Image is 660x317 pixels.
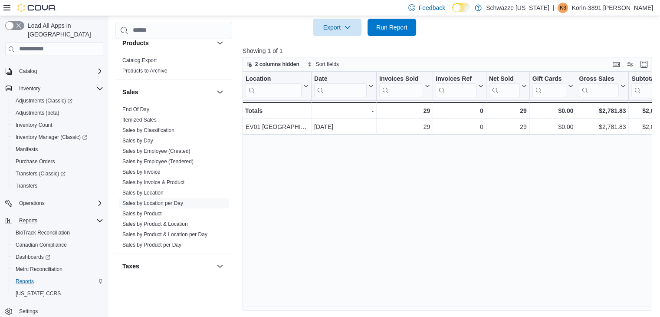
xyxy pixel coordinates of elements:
a: Sales by Product [122,211,162,217]
span: Settings [19,308,38,315]
span: Transfers [12,181,103,191]
a: Settings [16,306,41,317]
div: - [314,106,374,116]
button: Metrc Reconciliation [9,263,107,275]
div: 29 [489,122,527,132]
a: Sales by Location per Day [122,200,183,206]
div: $0.00 [532,106,574,116]
div: 29 [489,106,527,116]
button: Net Sold [489,75,527,97]
span: K3 [560,3,566,13]
a: Sales by Product & Location [122,221,188,227]
span: Inventory Manager (Classic) [12,132,103,142]
span: Reports [19,217,37,224]
button: Sales [122,88,213,96]
span: 2 columns hidden [255,61,299,68]
div: [DATE] [314,122,374,132]
a: Metrc Reconciliation [12,264,66,274]
button: Display options [625,59,635,69]
p: | [553,3,555,13]
button: Location [246,75,309,97]
button: Manifests [9,143,107,155]
div: 0 [436,122,483,132]
span: Transfers (Classic) [16,170,66,177]
a: Transfers (Classic) [12,168,69,179]
span: Catalog [19,68,37,75]
button: Adjustments (beta) [9,107,107,119]
a: Reports [12,276,37,287]
button: Sort fields [304,59,342,69]
span: Catalog [16,66,103,76]
a: End Of Day [122,106,149,112]
a: Purchase Orders [12,156,59,167]
h3: Taxes [122,262,139,271]
span: Run Report [376,23,407,32]
button: Reports [16,215,41,226]
span: Dashboards [16,254,50,261]
button: Taxes [122,262,213,271]
div: Products [115,55,232,79]
a: Dashboards [9,251,107,263]
span: Inventory Count [16,122,53,129]
button: Date [314,75,374,97]
span: Sales by Product per Day [122,241,181,248]
a: Sales by Employee (Tendered) [122,158,194,165]
span: Transfers [16,182,37,189]
a: Inventory Count [12,120,56,130]
div: Gift Cards [532,75,567,83]
a: Itemized Sales [122,117,157,123]
button: Inventory [2,83,107,95]
span: Reports [12,276,103,287]
span: Sort fields [316,61,339,68]
a: Adjustments (Classic) [9,95,107,107]
a: Catalog Export [122,57,157,63]
span: Metrc Reconciliation [12,264,103,274]
p: Schwazze [US_STATE] [486,3,549,13]
span: Sales by Classification [122,127,174,134]
a: Sales by Day [122,138,153,144]
span: Inventory [19,85,40,92]
div: Gift Card Sales [532,75,567,97]
a: Dashboards [12,252,54,262]
span: Manifests [16,146,38,153]
button: BioTrack Reconciliation [9,227,107,239]
div: Korin-3891 Hobday [558,3,568,13]
span: Adjustments (Classic) [16,97,72,104]
button: Run Report [368,19,416,36]
span: Sales by Invoice [122,168,160,175]
button: Transfers [9,180,107,192]
a: Sales by Classification [122,127,174,133]
div: Invoices Ref [436,75,476,97]
p: Korin-3891 [PERSON_NAME] [571,3,653,13]
button: Inventory Count [9,119,107,131]
a: Transfers [12,181,41,191]
span: Sales by Location [122,189,164,196]
button: Products [215,38,225,48]
a: Products to Archive [122,68,167,74]
div: 29 [379,106,430,116]
button: Catalog [16,66,40,76]
div: $2,781.83 [579,122,626,132]
button: Taxes [215,261,225,271]
button: Invoices Sold [379,75,430,97]
a: Transfers (Classic) [9,168,107,180]
span: Adjustments (beta) [16,109,59,116]
button: 2 columns hidden [243,59,303,69]
span: Feedback [419,3,445,12]
h3: Sales [122,88,138,96]
a: Sales by Invoice & Product [122,179,184,185]
a: Sales by Invoice [122,169,160,175]
img: Cova [17,3,56,12]
button: Reports [9,275,107,287]
span: Settings [16,306,103,317]
button: Operations [2,197,107,209]
span: Export [318,19,356,36]
span: Sales by Invoice & Product [122,179,184,186]
a: Canadian Compliance [12,240,70,250]
button: [US_STATE] CCRS [9,287,107,300]
div: EV01 [GEOGRAPHIC_DATA] [246,122,309,132]
span: Metrc Reconciliation [16,266,62,273]
span: Catalog Export [122,57,157,64]
span: Sales by Employee (Tendered) [122,158,194,165]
